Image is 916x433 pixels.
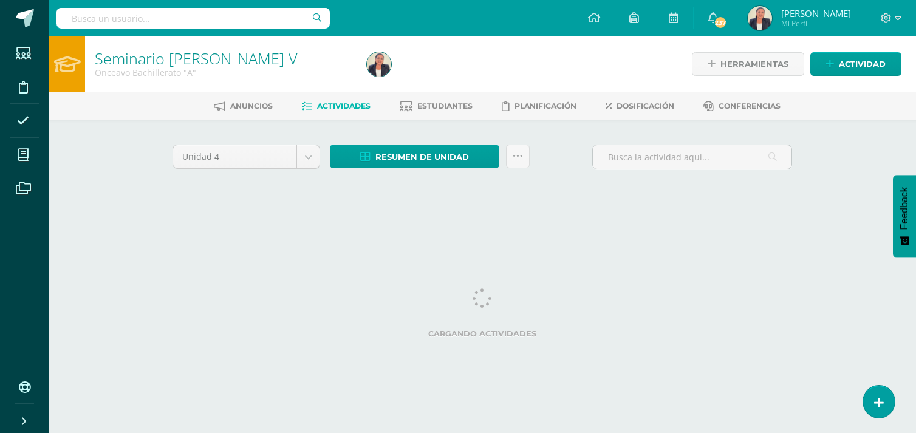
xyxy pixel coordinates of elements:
a: Conferencias [703,97,781,116]
span: Conferencias [719,101,781,111]
span: Dosificación [617,101,674,111]
span: Unidad 4 [182,145,287,168]
span: Actividades [317,101,371,111]
span: Planificación [514,101,576,111]
div: Onceavo Bachillerato 'A' [95,67,352,78]
img: 6c06d2265dd2d99cafc82ba4f11193b5.png [367,52,391,77]
a: Actividad [810,52,901,76]
input: Busca un usuario... [56,8,330,29]
input: Busca la actividad aquí... [593,145,791,169]
a: Seminario [PERSON_NAME] V [95,48,298,69]
a: Actividades [302,97,371,116]
span: Resumen de unidad [375,146,469,168]
label: Cargando actividades [173,329,792,338]
span: Anuncios [230,101,273,111]
span: Actividad [839,53,886,75]
span: Feedback [899,187,910,230]
a: Resumen de unidad [330,145,499,168]
a: Anuncios [214,97,273,116]
button: Feedback - Mostrar encuesta [893,175,916,257]
h1: Seminario Bach V [95,50,352,67]
span: Mi Perfil [781,18,851,29]
span: Estudiantes [417,101,473,111]
span: [PERSON_NAME] [781,7,851,19]
span: Herramientas [720,53,788,75]
a: Planificación [502,97,576,116]
a: Herramientas [692,52,804,76]
a: Estudiantes [400,97,473,116]
a: Unidad 4 [173,145,320,168]
span: 237 [713,16,726,29]
img: 6c06d2265dd2d99cafc82ba4f11193b5.png [748,6,772,30]
a: Dosificación [606,97,674,116]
